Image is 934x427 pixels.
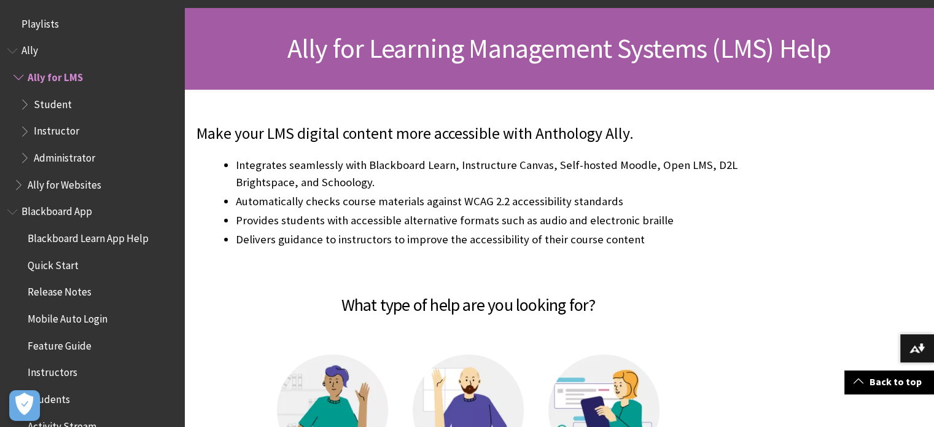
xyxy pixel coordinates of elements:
[197,277,740,318] h2: What type of help are you looking for?
[236,212,740,229] li: Provides students with accessible alternative formats such as audio and electronic braille
[7,14,177,34] nav: Book outline for Playlists
[9,390,40,421] button: Open Preferences
[287,31,831,65] span: Ally for Learning Management Systems (LMS) Help
[34,147,95,164] span: Administrator
[28,255,79,272] span: Quick Start
[844,370,934,393] a: Back to top
[28,389,70,405] span: Students
[236,157,740,191] li: Integrates seamlessly with Blackboard Learn, Instructure Canvas, Self-hosted Moodle, Open LMS, D2...
[7,41,177,195] nav: Book outline for Anthology Ally Help
[197,123,740,145] p: Make your LMS digital content more accessible with Anthology Ally.
[236,193,740,210] li: Automatically checks course materials against WCAG 2.2 accessibility standards
[21,202,92,218] span: Blackboard App
[28,67,83,84] span: Ally for LMS
[28,362,77,379] span: Instructors
[34,121,79,138] span: Instructor
[236,231,740,265] li: Delivers guidance to instructors to improve the accessibility of their course content
[28,282,91,299] span: Release Notes
[34,94,72,111] span: Student
[28,308,107,325] span: Mobile Auto Login
[21,14,59,30] span: Playlists
[28,335,91,352] span: Feature Guide
[21,41,38,57] span: Ally
[28,228,149,245] span: Blackboard Learn App Help
[28,174,101,191] span: Ally for Websites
